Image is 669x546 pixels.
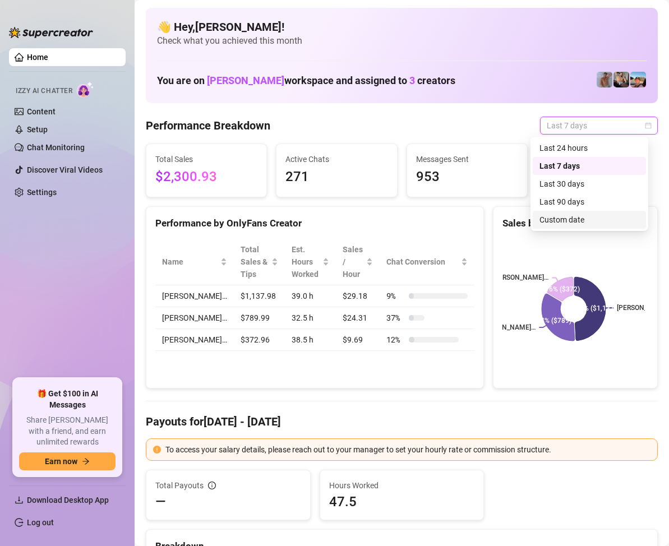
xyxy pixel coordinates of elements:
[19,452,116,470] button: Earn nowarrow-right
[157,19,647,35] h4: 👋 Hey, [PERSON_NAME] !
[380,239,474,285] th: Chat Conversion
[539,142,639,154] div: Last 24 hours
[15,496,24,505] span: download
[386,334,404,346] span: 12 %
[208,482,216,489] span: info-circle
[285,307,336,329] td: 32.5 h
[234,285,285,307] td: $1,137.98
[19,415,116,448] span: Share [PERSON_NAME] with a friend, and earn unlimited rewards
[409,75,415,86] span: 3
[155,285,234,307] td: [PERSON_NAME]…
[241,243,269,280] span: Total Sales & Tips
[533,193,646,211] div: Last 90 days
[613,72,629,87] img: George
[329,479,475,492] span: Hours Worked
[27,53,48,62] a: Home
[416,166,518,188] span: 953
[155,493,166,511] span: —
[547,117,651,134] span: Last 7 days
[336,285,380,307] td: $29.18
[45,457,77,466] span: Earn now
[533,157,646,175] div: Last 7 days
[539,178,639,190] div: Last 30 days
[27,188,57,197] a: Settings
[336,329,380,351] td: $9.69
[285,153,387,165] span: Active Chats
[157,35,647,47] span: Check what you achieved this month
[343,243,364,280] span: Sales / Hour
[493,274,549,282] text: [PERSON_NAME]…
[336,239,380,285] th: Sales / Hour
[539,160,639,172] div: Last 7 days
[533,211,646,229] div: Custom date
[27,165,103,174] a: Discover Viral Videos
[386,312,404,324] span: 37 %
[386,290,404,302] span: 9 %
[533,139,646,157] div: Last 24 hours
[539,196,639,208] div: Last 90 days
[27,518,54,527] a: Log out
[285,285,336,307] td: 39.0 h
[207,75,284,86] span: [PERSON_NAME]
[234,239,285,285] th: Total Sales & Tips
[146,414,658,429] h4: Payouts for [DATE] - [DATE]
[155,166,257,188] span: $2,300.93
[27,143,85,152] a: Chat Monitoring
[386,256,459,268] span: Chat Conversion
[9,27,93,38] img: logo-BBDzfeDw.svg
[480,323,536,331] text: [PERSON_NAME]…
[329,493,475,511] span: 47.5
[234,307,285,329] td: $789.99
[162,256,218,268] span: Name
[533,175,646,193] div: Last 30 days
[77,81,94,98] img: AI Chatter
[165,443,650,456] div: To access your salary details, please reach out to your manager to set your hourly rate or commis...
[155,153,257,165] span: Total Sales
[27,496,109,505] span: Download Desktop App
[19,388,116,410] span: 🎁 Get $100 in AI Messages
[292,243,321,280] div: Est. Hours Worked
[146,118,270,133] h4: Performance Breakdown
[597,72,612,87] img: Joey
[645,122,652,129] span: calendar
[27,107,56,116] a: Content
[155,479,204,492] span: Total Payouts
[336,307,380,329] td: $24.31
[285,166,387,188] span: 271
[155,216,474,231] div: Performance by OnlyFans Creator
[630,72,646,87] img: Zach
[82,457,90,465] span: arrow-right
[157,75,455,87] h1: You are on workspace and assigned to creators
[155,329,234,351] td: [PERSON_NAME]…
[285,329,336,351] td: 38.5 h
[27,125,48,134] a: Setup
[155,239,234,285] th: Name
[234,329,285,351] td: $372.96
[153,446,161,454] span: exclamation-circle
[416,153,518,165] span: Messages Sent
[539,214,639,226] div: Custom date
[155,307,234,329] td: [PERSON_NAME]…
[502,216,648,231] div: Sales by OnlyFans Creator
[16,86,72,96] span: Izzy AI Chatter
